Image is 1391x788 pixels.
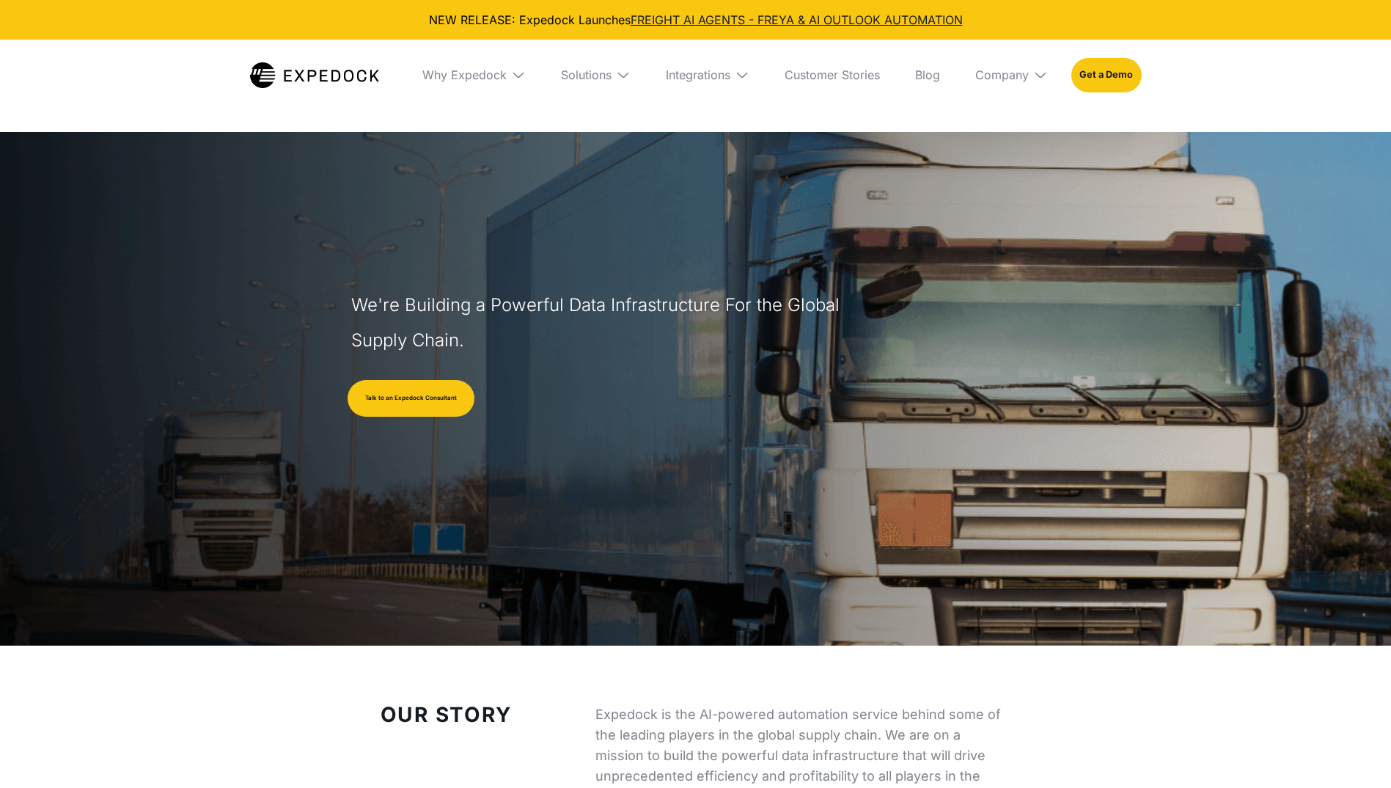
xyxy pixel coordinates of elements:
a: Customer Stories [773,40,892,110]
div: Solutions [561,68,612,82]
div: Integrations [666,68,730,82]
a: Get a Demo [1071,58,1141,92]
div: Company [975,68,1029,82]
a: FREIGHT AI AGENTS - FREYA & AI OUTLOOK AUTOMATION [631,12,963,27]
div: Why Expedock [422,68,507,82]
a: Talk to an Expedock Consultant [348,380,474,417]
strong: Our Story [381,702,512,727]
h1: We're Building a Powerful Data Infrastructure For the Global Supply Chain. [351,288,847,358]
a: Blog [903,40,952,110]
div: NEW RELEASE: Expedock Launches [12,12,1379,28]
